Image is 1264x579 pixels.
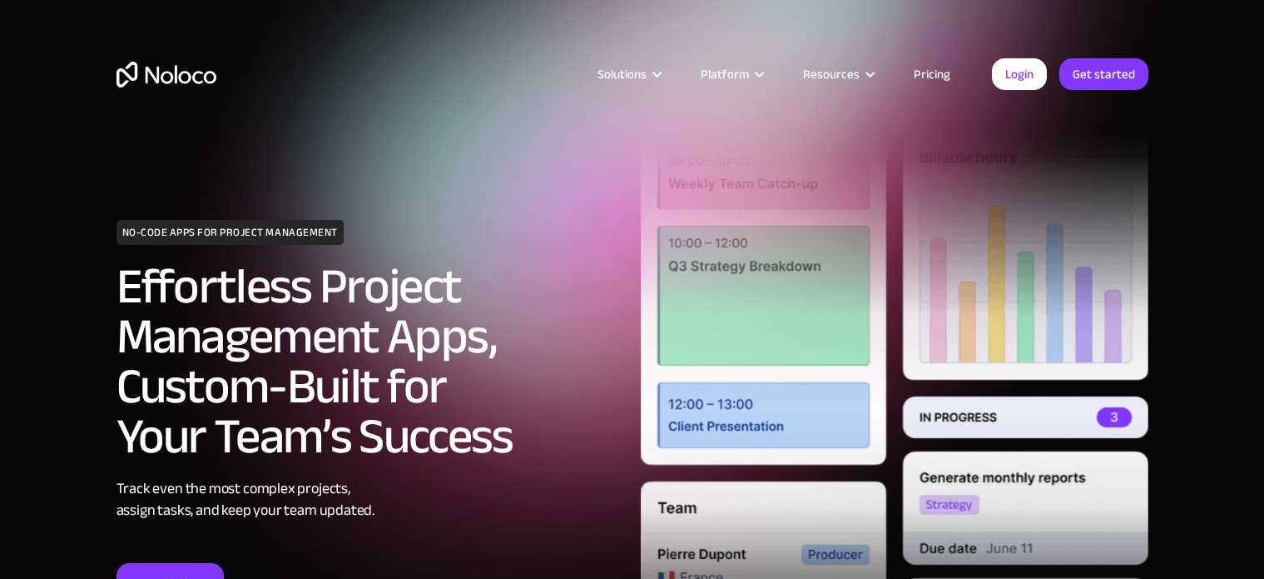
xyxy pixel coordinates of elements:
div: Resources [782,63,893,85]
div: Resources [803,63,860,85]
a: Login [992,58,1047,90]
div: Solutions [577,63,680,85]
a: Get started [1059,58,1148,90]
div: Track even the most complex projects, assign tasks, and keep your team updated. [116,478,624,522]
div: Platform [680,63,782,85]
div: Solutions [597,63,647,85]
a: home [116,62,216,87]
h2: Effortless Project Management Apps, Custom-Built for Your Team’s Success [116,262,624,462]
div: Platform [701,63,749,85]
a: Pricing [893,63,971,85]
h1: NO-CODE APPS FOR PROJECT MANAGEMENT [116,220,344,245]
